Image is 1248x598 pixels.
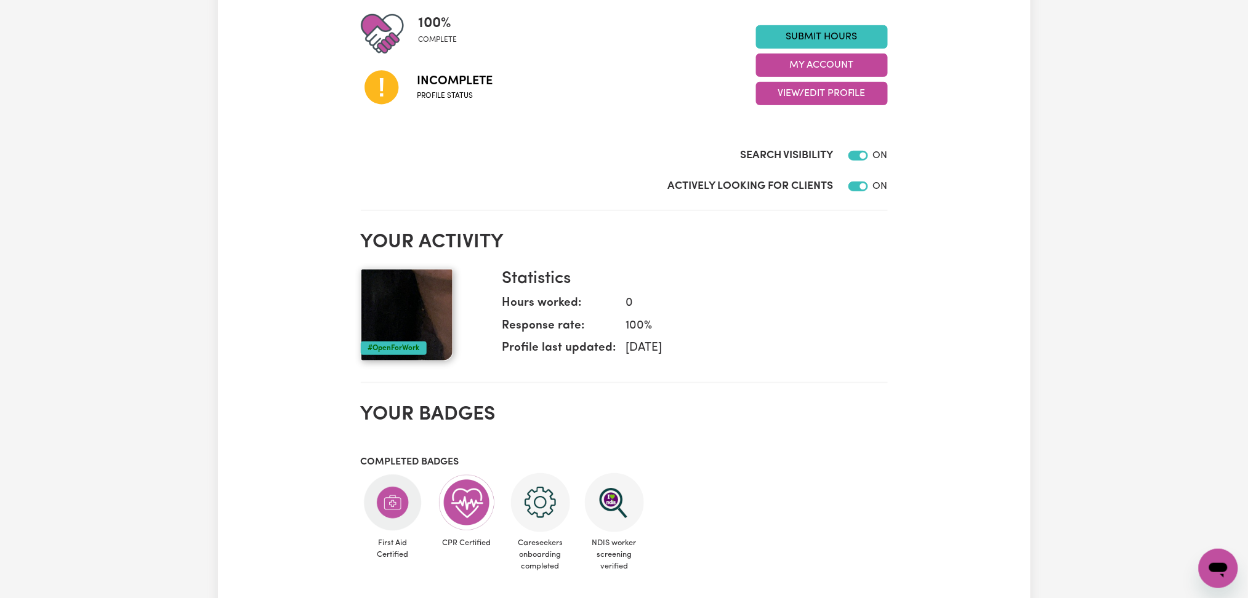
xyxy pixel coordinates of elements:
label: Search Visibility [741,148,834,164]
a: Submit Hours [756,25,888,49]
img: NDIS Worker Screening Verified [585,473,644,532]
dt: Profile last updated: [502,340,616,362]
h2: Your activity [361,231,888,254]
span: complete [419,34,457,46]
img: Care and support worker has completed CPR Certification [437,473,496,532]
button: View/Edit Profile [756,82,888,105]
span: CPR Certified [435,532,499,554]
dt: Response rate: [502,317,616,340]
span: ON [873,181,888,191]
dd: 0 [616,295,878,313]
dd: [DATE] [616,340,878,357]
button: My Account [756,54,888,77]
span: First Aid Certified [361,532,425,565]
img: Your profile picture [361,269,453,361]
span: NDIS worker screening verified [582,532,646,578]
span: 100 % [419,12,457,34]
span: Careseekers onboarding completed [509,532,573,578]
h2: Your badges [361,403,888,426]
span: Profile status [417,90,493,102]
h3: Statistics [502,269,878,290]
dt: Hours worked: [502,295,616,317]
label: Actively Looking for Clients [668,178,834,194]
span: Incomplete [417,72,493,90]
dd: 100 % [616,317,878,335]
div: #OpenForWork [361,341,427,355]
h3: Completed badges [361,456,888,468]
span: ON [873,151,888,161]
img: Care and support worker has completed First Aid Certification [363,473,422,532]
img: CS Academy: Careseekers Onboarding course completed [511,473,570,532]
iframe: Button to launch messaging window [1199,549,1238,588]
div: Profile completeness: 100% [419,12,467,55]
